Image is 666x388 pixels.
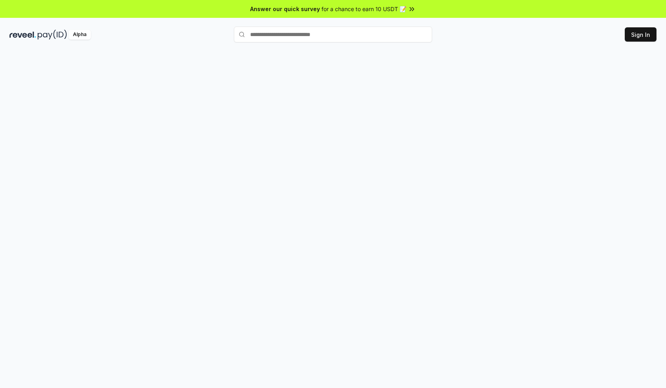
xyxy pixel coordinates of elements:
[10,30,36,40] img: reveel_dark
[38,30,67,40] img: pay_id
[322,5,406,13] span: for a chance to earn 10 USDT 📝
[250,5,320,13] span: Answer our quick survey
[625,27,656,42] button: Sign In
[69,30,91,40] div: Alpha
